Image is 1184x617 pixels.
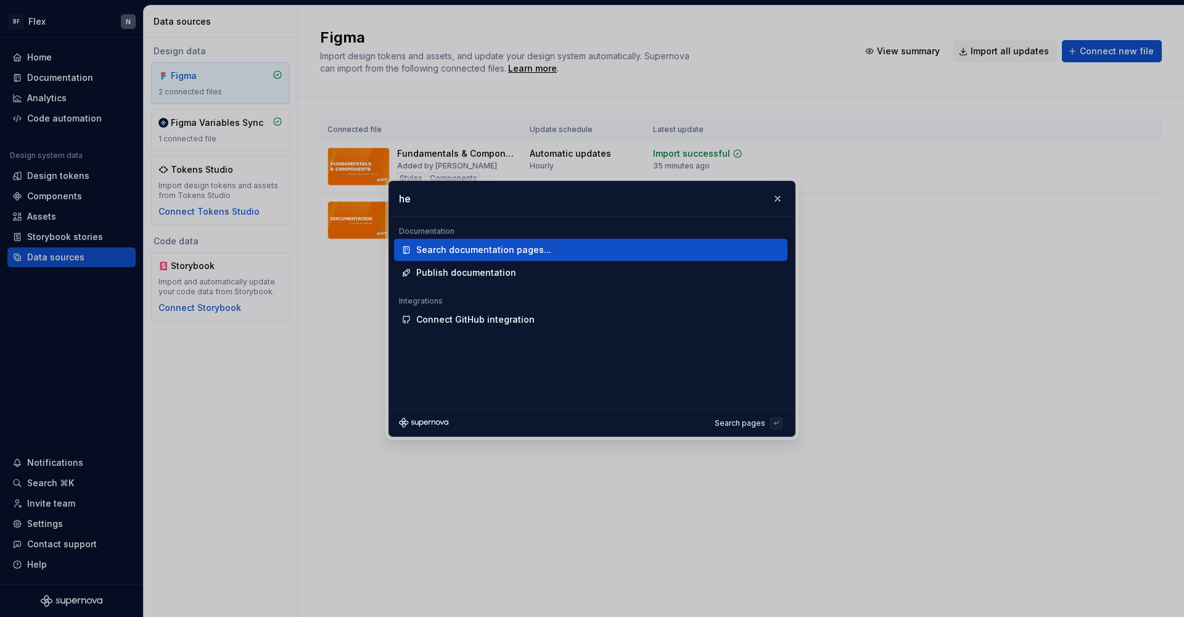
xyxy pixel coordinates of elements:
[715,418,770,428] div: Search pages
[389,181,795,216] input: Type a command or search ..
[399,418,448,428] svg: Supernova Logo
[416,244,551,256] div: Search documentation pages...
[710,414,785,431] button: Search pages
[416,313,535,326] div: Connect GitHub integration
[389,217,795,409] div: Type a command or search ..
[394,226,787,236] div: Documentation
[416,267,516,279] div: Publish documentation
[394,296,787,306] div: Integrations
